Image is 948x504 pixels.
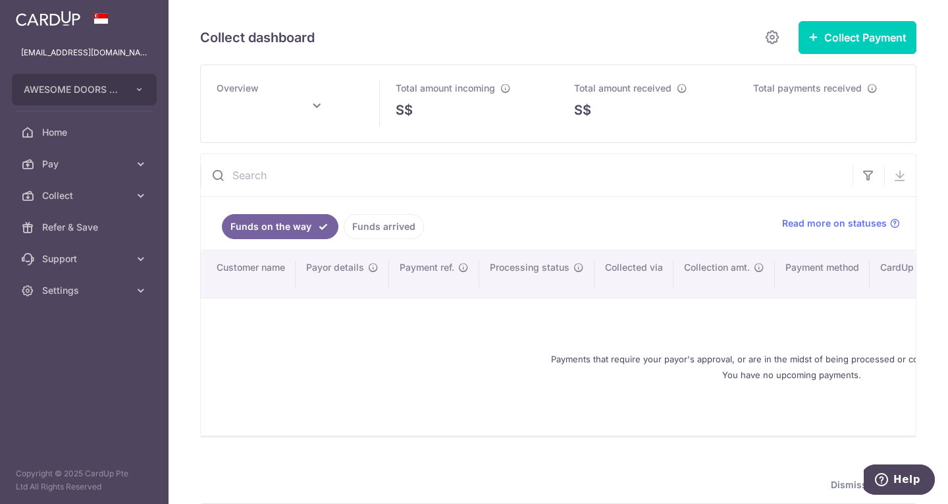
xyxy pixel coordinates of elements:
[12,74,157,105] button: AWESOME DOORS PTE. LTD.
[594,250,673,298] th: Collected via
[799,21,916,54] button: Collect Payment
[775,250,870,298] th: Payment method
[201,154,853,196] input: Search
[782,217,900,230] a: Read more on statuses
[574,100,591,120] span: S$
[16,11,80,26] img: CardUp
[306,261,364,274] span: Payor details
[42,252,129,266] span: Support
[30,9,57,21] span: Help
[880,261,930,274] span: CardUp fee
[396,82,495,94] span: Total amount incoming
[400,261,454,274] span: Payment ref.
[574,82,671,94] span: Total amount received
[684,261,750,274] span: Collection amt.
[490,261,569,274] span: Processing status
[201,250,296,298] th: Customer name
[24,83,121,96] span: AWESOME DOORS PTE. LTD.
[200,27,315,48] h5: Collect dashboard
[42,221,129,234] span: Refer & Save
[42,189,129,202] span: Collect
[344,214,424,239] a: Funds arrived
[217,82,259,94] span: Overview
[831,477,911,493] span: Dismiss guide
[222,214,338,239] a: Funds on the way
[42,284,129,297] span: Settings
[21,46,147,59] p: [EMAIL_ADDRESS][DOMAIN_NAME]
[864,464,935,497] iframe: Opens a widget where you can find more information
[42,157,129,171] span: Pay
[42,126,129,139] span: Home
[753,82,862,94] span: Total payments received
[396,100,413,120] span: S$
[782,217,887,230] span: Read more on statuses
